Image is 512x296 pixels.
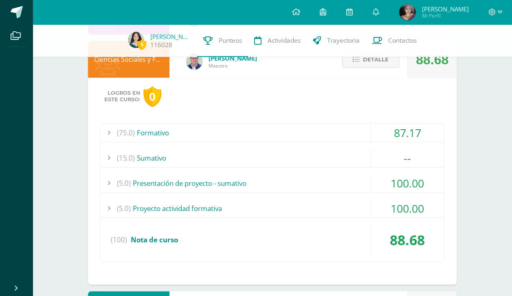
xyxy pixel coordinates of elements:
[371,149,444,167] div: --
[111,224,127,255] span: (100)
[128,32,144,48] img: 630113e3c11eaf4d2372eacf1d972cf3.png
[101,149,444,167] div: Sumativo
[197,24,248,57] a: Punteos
[101,124,444,142] div: Formativo
[422,12,468,19] span: Mi Perfil
[88,41,169,78] div: Ciencias Sociales y Formación Ciudadana
[268,36,301,45] span: Actividades
[248,24,307,57] a: Actividades
[209,62,257,69] span: Maestro
[209,54,257,62] span: [PERSON_NAME]
[186,53,202,70] img: c1c1b07ef08c5b34f56a5eb7b3c08b85.png
[422,5,468,13] span: [PERSON_NAME]
[366,24,423,57] a: Contactos
[307,24,366,57] a: Trayectoria
[371,124,444,142] div: 87.17
[150,41,172,49] a: 116028
[363,52,389,67] span: Detalle
[137,39,146,50] span: 5
[371,174,444,192] div: 100.00
[117,174,131,192] span: (5.0)
[143,86,161,107] div: 0
[101,174,444,192] div: Presentación de proyecto - sumativo
[131,235,178,244] span: Nota de curso
[371,224,444,255] div: 88.68
[327,36,360,45] span: Trayectoria
[219,36,242,45] span: Punteos
[388,36,417,45] span: Contactos
[399,4,415,20] img: 3a3c8100c5ad4521c7d5a241b3180da3.png
[150,33,191,41] a: [PERSON_NAME]
[117,199,131,218] span: (5.0)
[104,90,140,103] span: Logros en este curso:
[117,149,135,167] span: (15.0)
[371,199,444,218] div: 100.00
[342,51,399,68] button: Detalle
[117,124,135,142] span: (75.0)
[101,199,444,218] div: Proyecto actividad formativa
[416,41,448,78] div: 88.68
